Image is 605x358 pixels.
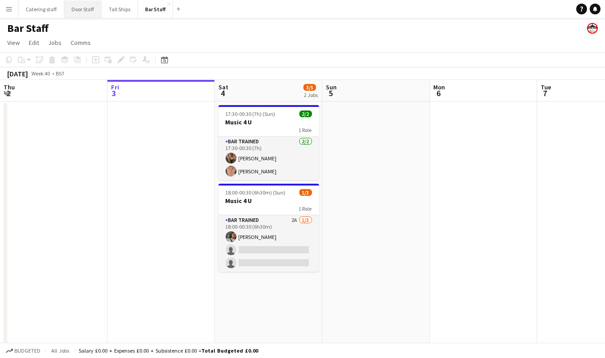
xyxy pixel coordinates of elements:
app-card-role: Bar trained2/217:30-00:30 (7h)[PERSON_NAME][PERSON_NAME] [218,137,319,180]
span: 1/3 [299,189,312,196]
span: Tue [541,83,551,91]
a: View [4,37,23,49]
button: Bar Staff [138,0,173,18]
span: 4 [217,88,228,98]
span: Budgeted [14,348,40,354]
div: 2 Jobs [304,92,318,98]
span: 3 [110,88,119,98]
h3: Music 4 U [218,197,319,205]
a: Comms [67,37,94,49]
span: Comms [71,39,91,47]
h1: Bar Staff [7,22,49,35]
button: Tall Ships [102,0,138,18]
div: [DATE] [7,69,28,78]
app-job-card: 17:30-00:30 (7h) (Sun)2/2Music 4 U1 RoleBar trained2/217:30-00:30 (7h)[PERSON_NAME][PERSON_NAME] [218,105,319,180]
div: Salary £0.00 + Expenses £0.00 + Subsistence £0.00 = [79,347,258,354]
a: Jobs [44,37,65,49]
span: View [7,39,20,47]
span: 18:00-00:30 (6h30m) (Sun) [226,189,286,196]
span: 3/5 [303,84,316,91]
div: BST [56,70,65,77]
span: Thu [4,83,15,91]
span: Total Budgeted £0.00 [201,347,258,354]
h3: Music 4 U [218,118,319,126]
app-card-role: Bar trained2A1/318:00-00:30 (6h30m)[PERSON_NAME] [218,215,319,272]
button: Catering staff [18,0,64,18]
span: 6 [432,88,445,98]
app-user-avatar: Beach Ballroom [587,23,598,34]
span: Edit [29,39,39,47]
span: 5 [325,88,337,98]
span: Mon [433,83,445,91]
span: Jobs [48,39,62,47]
span: 17:30-00:30 (7h) (Sun) [226,110,276,117]
button: Door Staff [64,0,102,18]
span: 7 [539,88,551,98]
app-job-card: 18:00-00:30 (6h30m) (Sun)1/3Music 4 U1 RoleBar trained2A1/318:00-00:30 (6h30m)[PERSON_NAME] [218,184,319,272]
a: Edit [25,37,43,49]
span: Sun [326,83,337,91]
span: 1 Role [299,127,312,133]
span: All jobs [49,347,71,354]
button: Budgeted [4,346,42,356]
span: Sat [218,83,228,91]
span: Fri [111,83,119,91]
span: 2 [2,88,15,98]
span: Week 40 [30,70,52,77]
span: 1 Role [299,205,312,212]
span: 2/2 [299,110,312,117]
